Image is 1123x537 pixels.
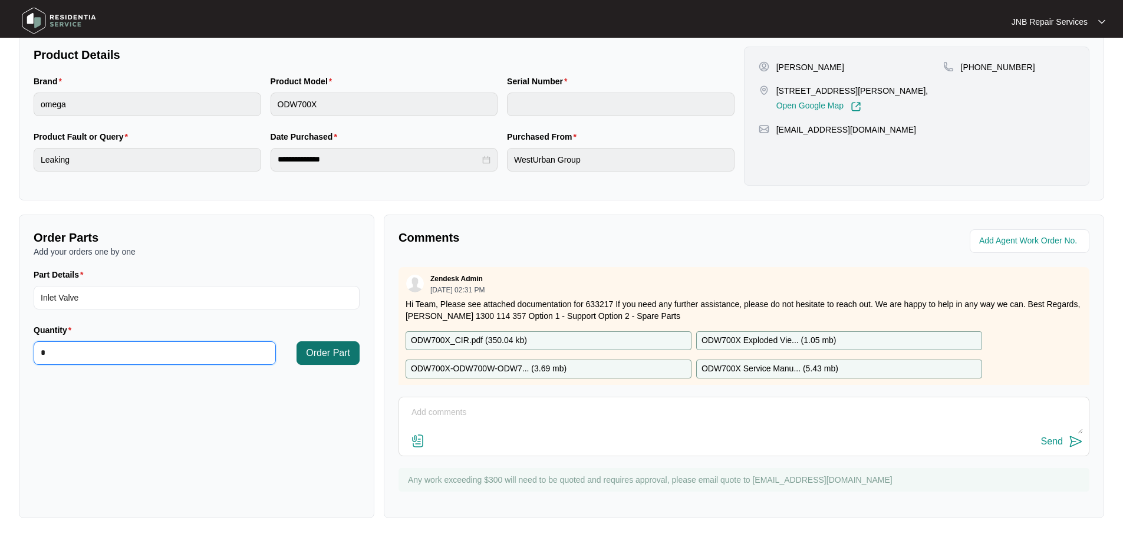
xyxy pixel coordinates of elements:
input: Brand [34,93,261,116]
p: [EMAIL_ADDRESS][DOMAIN_NAME] [776,124,916,136]
label: Date Purchased [271,131,342,143]
input: Purchased From [507,148,735,172]
input: Product Model [271,93,498,116]
img: send-icon.svg [1069,434,1083,449]
input: Date Purchased [278,153,480,166]
p: Any work exceeding $300 will need to be quoted and requires approval, please email quote to [EMAI... [408,474,1084,486]
img: file-attachment-doc.svg [411,434,425,448]
div: Send [1041,436,1063,447]
p: ODW700X_CIR.pdf ( 350.04 kb ) [411,334,527,347]
img: map-pin [943,61,954,72]
p: [PHONE_NUMBER] [961,61,1035,73]
img: map-pin [759,124,769,134]
p: Hi Team, Please see attached documentation for 633217 If you need any further assistance, please ... [406,298,1082,322]
p: ODW700X Exploded Vie... ( 1.05 mb ) [702,334,837,347]
button: Send [1041,434,1083,450]
input: Quantity [34,342,275,364]
p: Add your orders one by one [34,246,360,258]
img: Link-External [851,101,861,112]
img: map-pin [759,85,769,95]
p: ODW700X Service Manu... ( 5.43 mb ) [702,363,838,375]
p: [DATE] 02:31 PM [430,286,485,294]
p: Product Details [34,47,735,63]
p: Zendesk Admin [430,274,483,284]
label: Part Details [34,269,88,281]
input: Part Details [34,286,360,309]
p: [STREET_ADDRESS][PERSON_NAME], [776,85,928,97]
p: Comments [399,229,736,246]
p: ODW700X-ODW700W-ODW7... ( 3.69 mb ) [411,363,567,375]
input: Product Fault or Query [34,148,261,172]
img: residentia service logo [18,3,100,38]
input: Add Agent Work Order No. [979,234,1082,248]
label: Product Model [271,75,337,87]
label: Purchased From [507,131,581,143]
label: Serial Number [507,75,572,87]
img: user.svg [406,275,424,292]
p: Order Parts [34,229,360,246]
button: Order Part [297,341,360,365]
span: Order Part [306,346,350,360]
label: Product Fault or Query [34,131,133,143]
input: Serial Number [507,93,735,116]
img: user-pin [759,61,769,72]
img: dropdown arrow [1098,19,1105,25]
a: Open Google Map [776,101,861,112]
label: Brand [34,75,67,87]
label: Quantity [34,324,76,336]
p: [PERSON_NAME] [776,61,844,73]
p: JNB Repair Services [1012,16,1088,28]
